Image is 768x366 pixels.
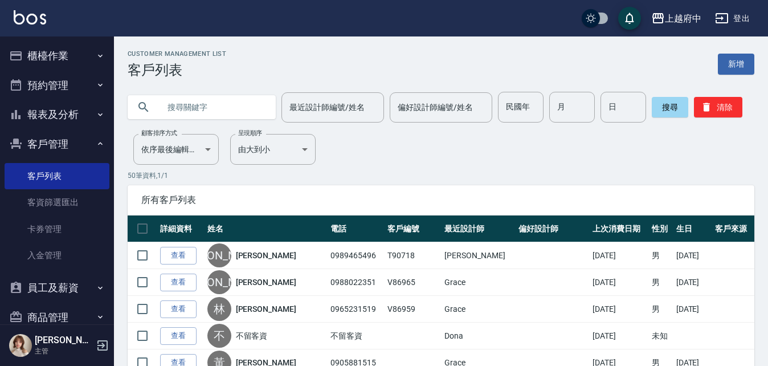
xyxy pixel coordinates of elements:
a: 不留客資 [236,330,268,341]
td: [PERSON_NAME] [442,242,516,269]
span: 所有客戶列表 [141,194,741,206]
a: 查看 [160,247,197,265]
button: 預約管理 [5,71,109,100]
td: Grace [442,296,516,323]
td: [DATE] [590,323,649,349]
th: 客戶編號 [385,215,442,242]
h2: Customer Management List [128,50,226,58]
td: V86965 [385,269,442,296]
th: 客戶來源 [712,215,754,242]
button: 清除 [694,97,742,117]
button: 商品管理 [5,303,109,332]
th: 電話 [328,215,385,242]
td: 0989465496 [328,242,385,269]
label: 顧客排序方式 [141,129,177,137]
button: 報表及分析 [5,100,109,129]
td: T90718 [385,242,442,269]
div: [PERSON_NAME] [207,243,231,267]
button: 客戶管理 [5,129,109,159]
input: 搜尋關鍵字 [160,92,267,123]
a: 查看 [160,274,197,291]
a: [PERSON_NAME] [236,303,296,315]
td: [DATE] [673,242,713,269]
td: [DATE] [673,296,713,323]
div: 上越府中 [665,11,701,26]
td: 0965231519 [328,296,385,323]
a: [PERSON_NAME] [236,276,296,288]
div: 不 [207,324,231,348]
h3: 客戶列表 [128,62,226,78]
img: Person [9,334,32,357]
button: 員工及薪資 [5,273,109,303]
div: 依序最後編輯時間 [133,134,219,165]
a: 查看 [160,327,197,345]
a: [PERSON_NAME] [236,250,296,261]
button: 櫃檯作業 [5,41,109,71]
a: 入金管理 [5,242,109,269]
th: 偏好設計師 [516,215,590,242]
h5: [PERSON_NAME] [35,335,93,346]
img: Logo [14,10,46,25]
th: 詳細資料 [157,215,205,242]
label: 呈現順序 [238,129,262,137]
th: 最近設計師 [442,215,516,242]
div: [PERSON_NAME] [207,270,231,294]
p: 50 筆資料, 1 / 1 [128,170,754,181]
button: 登出 [710,8,754,29]
td: 男 [649,296,673,323]
button: 上越府中 [647,7,706,30]
td: [DATE] [590,242,649,269]
td: [DATE] [590,269,649,296]
th: 上次消費日期 [590,215,649,242]
td: 不留客資 [328,323,385,349]
td: Grace [442,269,516,296]
p: 主管 [35,346,93,356]
a: 新增 [718,54,754,75]
a: 客戶列表 [5,163,109,189]
td: Dona [442,323,516,349]
button: 搜尋 [652,97,688,117]
td: V86959 [385,296,442,323]
button: save [618,7,641,30]
td: [DATE] [590,296,649,323]
a: 查看 [160,300,197,318]
div: 由大到小 [230,134,316,165]
th: 生日 [673,215,713,242]
div: 林 [207,297,231,321]
td: 男 [649,242,673,269]
a: 客資篩選匯出 [5,189,109,215]
a: 卡券管理 [5,216,109,242]
th: 姓名 [205,215,328,242]
td: 0988022351 [328,269,385,296]
td: [DATE] [673,269,713,296]
th: 性別 [649,215,673,242]
td: 未知 [649,323,673,349]
td: 男 [649,269,673,296]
